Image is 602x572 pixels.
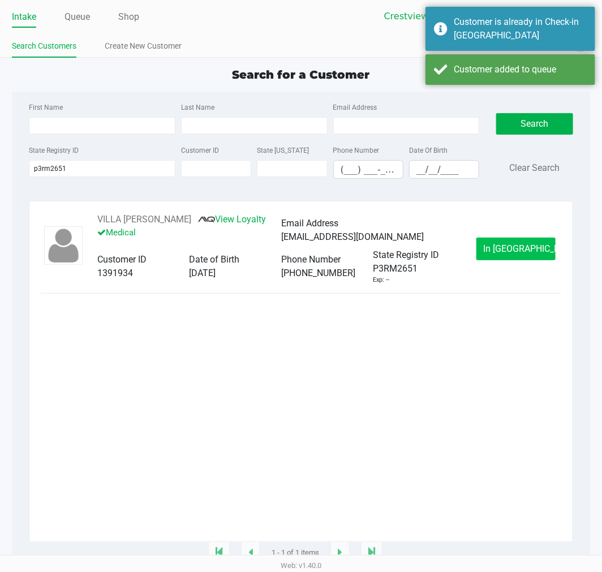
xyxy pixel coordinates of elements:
span: State Registry ID [373,250,439,260]
kendo-maskedtextbox: Format: MM/DD/YYYY [409,160,479,179]
div: Customer is already in Check-in Queue [454,15,587,42]
kendo-maskedtextbox: Format: (999) 999-9999 [333,160,403,179]
a: Search Customers [12,39,76,53]
app-submit-button: Move to last page [361,541,382,564]
span: Search for a Customer [233,68,370,81]
button: Search [496,113,573,135]
label: Last Name [181,102,214,113]
span: Crestview WC [384,10,494,23]
span: Customer ID [97,254,147,265]
label: State [US_STATE] [257,145,309,156]
span: [DATE] [190,268,216,278]
label: Phone Number [333,145,380,156]
button: See customer info [97,213,191,226]
app-submit-button: Previous [241,541,260,564]
span: Phone Number [281,254,341,265]
div: Customer added to queue [454,63,587,76]
a: Intake [12,9,36,25]
label: Customer ID [181,145,219,156]
span: Email Address [281,218,338,229]
label: Date Of Birth [409,145,448,156]
input: Format: MM/DD/YYYY [410,161,479,178]
span: [PHONE_NUMBER] [281,268,355,278]
label: State Registry ID [29,145,79,156]
a: Shop [118,9,139,25]
label: Email Address [333,102,377,113]
a: View Loyalty [198,214,266,225]
span: Web: v1.40.0 [281,561,321,570]
button: In [GEOGRAPHIC_DATA] [476,238,556,260]
app-submit-button: Move to first page [208,541,230,564]
a: Create New Customer [105,39,182,53]
app-submit-button: Next [330,541,350,564]
input: Format: (999) 999-9999 [334,161,403,178]
button: Select [501,6,518,27]
span: [EMAIL_ADDRESS][DOMAIN_NAME] [281,231,424,242]
div: Exp: -- [373,276,389,285]
span: 1391934 [97,268,133,278]
span: P3RM2651 [373,262,418,276]
span: In [GEOGRAPHIC_DATA] [484,243,579,254]
label: First Name [29,102,63,113]
p: Medical [97,226,281,239]
span: 1 - 1 of 1 items [272,547,319,558]
button: Clear Search [510,161,560,175]
a: Queue [64,9,90,25]
span: Date of Birth [190,254,240,265]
